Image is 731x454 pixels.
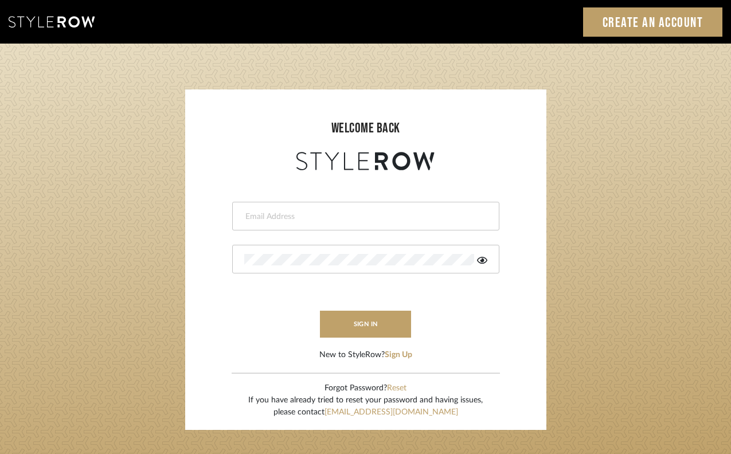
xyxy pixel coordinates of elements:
div: Forgot Password? [248,382,483,394]
button: Sign Up [385,349,412,361]
button: Reset [387,382,406,394]
div: If you have already tried to reset your password and having issues, please contact [248,394,483,418]
a: Create an Account [583,7,723,37]
input: Email Address [244,211,484,222]
a: [EMAIL_ADDRESS][DOMAIN_NAME] [325,408,458,416]
button: sign in [320,311,412,338]
div: New to StyleRow? [319,349,412,361]
div: welcome back [197,118,535,139]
